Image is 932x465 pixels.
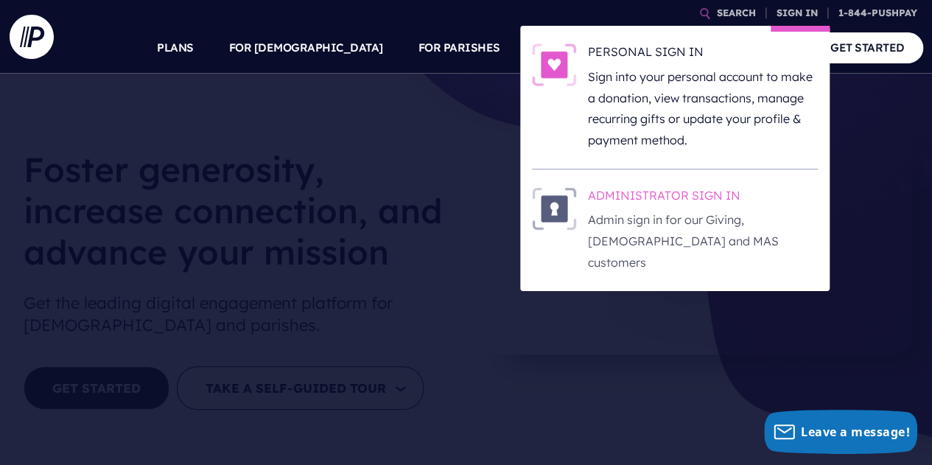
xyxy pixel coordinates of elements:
a: COMPANY [723,22,777,74]
button: Leave a message! [764,410,917,454]
p: Sign into your personal account to make a donation, view transactions, manage recurring gifts or ... [588,66,818,151]
img: ADMINISTRATOR SIGN IN - Illustration [532,187,576,230]
span: Leave a message! [801,424,910,440]
a: FOR PARISHES [418,22,500,74]
a: PLANS [157,22,194,74]
h6: ADMINISTRATOR SIGN IN [588,187,818,209]
a: FOR [DEMOGRAPHIC_DATA] [229,22,383,74]
a: ADMINISTRATOR SIGN IN - Illustration ADMINISTRATOR SIGN IN Admin sign in for our Giving, [DEMOGRA... [532,187,818,273]
h6: PERSONAL SIGN IN [588,43,818,66]
a: SOLUTIONS [536,22,601,74]
img: PERSONAL SIGN IN - Illustration [532,43,576,86]
a: GET STARTED [812,32,923,63]
p: Admin sign in for our Giving, [DEMOGRAPHIC_DATA] and MAS customers [588,209,818,273]
a: EXPLORE [636,22,687,74]
a: PERSONAL SIGN IN - Illustration PERSONAL SIGN IN Sign into your personal account to make a donati... [532,43,818,151]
